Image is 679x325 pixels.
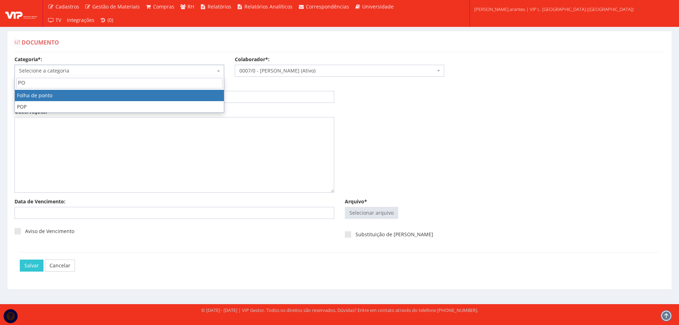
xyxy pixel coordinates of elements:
[14,56,42,63] label: Categoria*:
[239,67,436,74] span: 0007/0 - KLEBER BARBOSA DE ARAUJO (Ativo)
[235,56,269,63] label: Colaborador*:
[345,198,367,205] label: Arquivo*
[97,13,116,27] a: (0)
[14,228,74,235] label: Aviso de Vencimento
[20,260,43,272] input: Salvar
[474,6,634,13] span: [PERSON_NAME].arantes | VIP L. [GEOGRAPHIC_DATA] ([GEOGRAPHIC_DATA])
[56,17,61,23] span: TV
[244,3,292,10] span: Relatórios Analíticos
[67,17,94,23] span: Integrações
[64,13,97,27] a: Integrações
[153,3,174,10] span: Compras
[45,13,64,27] a: TV
[306,3,349,10] span: Correspondências
[92,3,140,10] span: Gestão de Materiais
[15,101,224,112] li: POP
[201,307,478,314] div: © [DATE] - [DATE] | VIP Gestor. Todos os direitos são reservados. Dúvidas? Entre em contato atrav...
[14,65,224,77] span: Selecione a categoria
[45,260,75,272] a: Cancelar
[19,67,215,74] span: Selecione a categoria
[5,8,37,19] img: logo
[187,3,194,10] span: RH
[208,3,231,10] span: Relatórios
[108,17,113,23] span: (0)
[362,3,394,10] span: Universidade
[14,198,65,205] label: Data de Vencimento:
[56,3,79,10] span: Cadastros
[22,39,59,46] span: Documento
[235,65,445,77] span: 0007/0 - KLEBER BARBOSA DE ARAUJO (Ativo)
[15,90,224,101] li: Folha de ponto
[345,231,433,238] label: Substituição de [PERSON_NAME]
